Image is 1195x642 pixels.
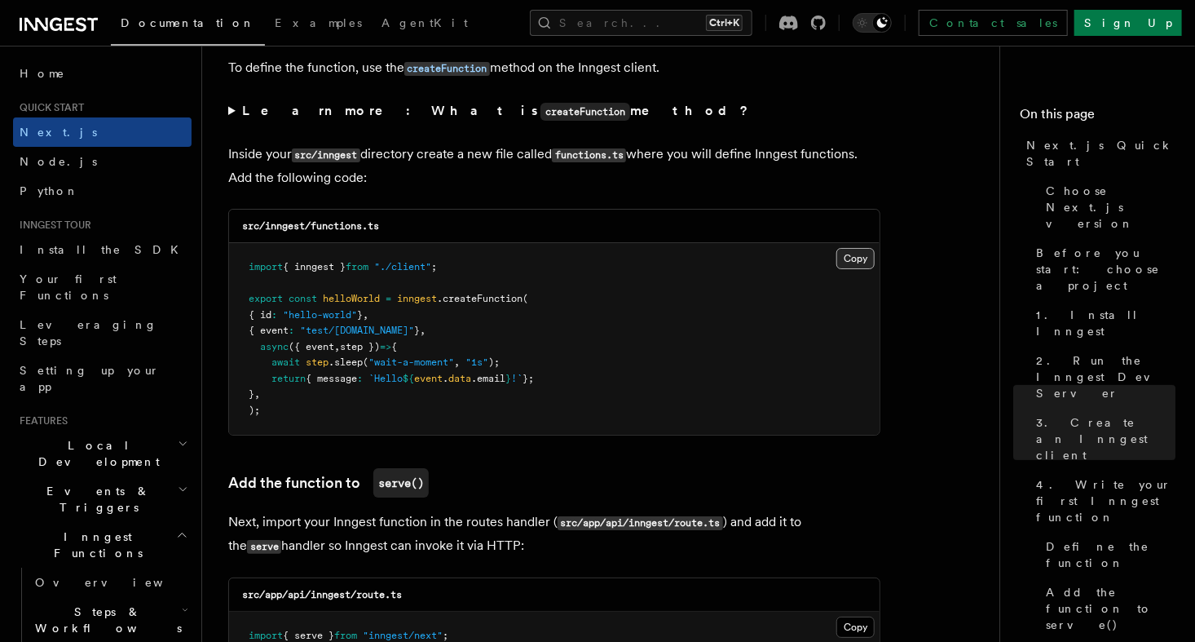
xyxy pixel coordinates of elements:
span: ${ [403,373,414,384]
span: await [271,356,300,368]
span: step [306,356,329,368]
span: Steps & Workflows [29,604,182,636]
a: Leveraging Steps [13,310,192,356]
span: : [271,309,277,321]
span: , [420,325,426,336]
span: "./client" [374,261,431,272]
a: Setting up your app [13,356,192,401]
a: AgentKit [372,5,478,44]
a: Add the function toserve() [228,468,429,498]
a: createFunction [404,60,490,75]
span: Examples [275,16,362,29]
a: Before you start: choose a project [1030,238,1175,300]
p: Next, import your Inngest function in the routes handler ( ) and add it to the handler so Inngest... [228,511,880,558]
a: Next.js [13,117,192,147]
button: Local Development [13,431,192,476]
span: } [357,309,363,321]
a: Install the SDK [13,235,192,264]
code: src/inngest/functions.ts [242,220,379,232]
span: , [254,388,260,400]
span: => [380,341,391,352]
button: Inngest Functions [13,522,192,568]
span: Inngest tour [13,219,91,232]
span: Your first Functions [20,272,117,302]
span: Leveraging Steps [20,318,157,348]
span: , [363,309,368,321]
strong: Learn more: What is method? [242,103,752,118]
span: { event [249,325,289,336]
button: Toggle dark mode [853,13,892,33]
span: Python [20,184,79,197]
a: Contact sales [919,10,1068,36]
span: Next.js [20,126,97,139]
span: "hello-world" [283,309,357,321]
a: Home [13,59,192,88]
span: { [391,341,397,352]
summary: Learn more: What iscreateFunctionmethod? [228,100,880,123]
span: .createFunction [437,293,523,304]
button: Search...Ctrl+K [530,10,752,36]
span: ({ event [289,341,334,352]
span: "wait-a-moment" [368,356,454,368]
span: "inngest/next" [363,630,443,641]
code: src/app/api/inngest/route.ts [242,589,402,600]
span: } [505,373,511,384]
a: Your first Functions [13,264,192,310]
span: Setting up your app [20,364,160,393]
span: , [334,341,340,352]
code: src/app/api/inngest/route.ts [558,516,723,530]
a: Documentation [111,5,265,46]
span: "test/[DOMAIN_NAME]" [300,325,414,336]
span: .sleep [329,356,363,368]
code: functions.ts [552,148,626,162]
a: Overview [29,568,192,597]
span: async [260,341,289,352]
span: ); [249,405,260,416]
span: Overview [35,576,203,589]
span: step }) [340,341,380,352]
span: Quick start [13,101,84,114]
span: Before you start: choose a project [1036,245,1175,294]
a: Choose Next.js version [1039,176,1175,238]
span: Choose Next.js version [1046,183,1175,232]
a: Node.js [13,147,192,176]
span: , [454,356,460,368]
h4: On this page [1020,104,1175,131]
span: = [386,293,391,304]
span: Home [20,65,65,82]
span: { id [249,309,271,321]
p: Inside your directory create a new file called where you will define Inngest functions. Add the f... [228,143,880,189]
span: 2. Run the Inngest Dev Server [1036,352,1175,401]
span: Features [13,414,68,427]
span: { message [306,373,357,384]
span: Documentation [121,16,255,29]
span: inngest [397,293,437,304]
span: ; [431,261,437,272]
a: 1. Install Inngest [1030,300,1175,346]
span: . [443,373,448,384]
a: Next.js Quick Start [1020,131,1175,176]
a: Python [13,176,192,206]
a: 4. Write your first Inngest function [1030,470,1175,532]
span: return [271,373,306,384]
a: 2. Run the Inngest Dev Server [1030,346,1175,408]
code: serve [247,540,281,554]
span: Next.js Quick Start [1026,137,1175,170]
a: Add the function to serve() [1039,578,1175,640]
span: Define the function [1046,538,1175,571]
span: export [249,293,283,304]
a: 3. Create an Inngest client [1030,408,1175,470]
span: ( [523,293,528,304]
span: : [357,373,363,384]
span: import [249,630,283,641]
span: .email [471,373,505,384]
span: event [414,373,443,384]
span: ; [443,630,448,641]
span: }; [523,373,534,384]
span: : [289,325,294,336]
span: 4. Write your first Inngest function [1036,476,1175,525]
span: helloWorld [323,293,380,304]
code: src/inngest [292,148,360,162]
p: To define the function, use the method on the Inngest client. [228,56,880,80]
span: from [334,630,357,641]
